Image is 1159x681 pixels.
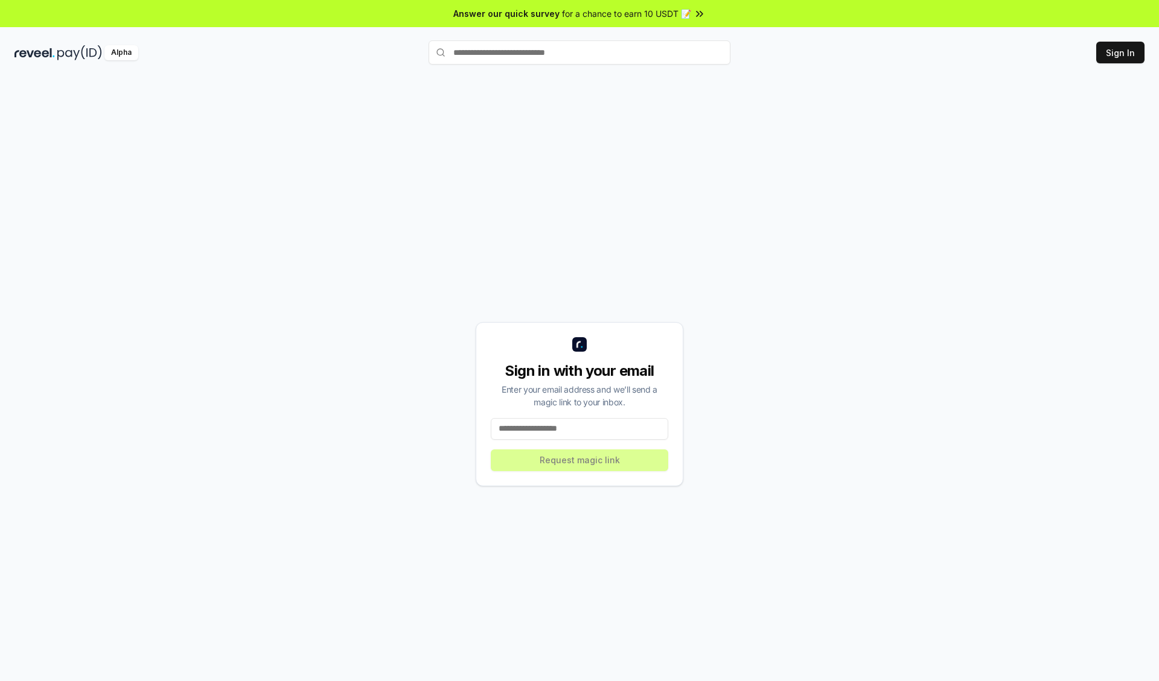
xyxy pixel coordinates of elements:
img: logo_small [572,337,587,352]
button: Sign In [1096,42,1145,63]
span: Answer our quick survey [453,7,560,20]
span: for a chance to earn 10 USDT 📝 [562,7,691,20]
div: Sign in with your email [491,361,668,381]
img: pay_id [57,45,102,60]
div: Alpha [104,45,138,60]
div: Enter your email address and we’ll send a magic link to your inbox. [491,383,668,408]
img: reveel_dark [14,45,55,60]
